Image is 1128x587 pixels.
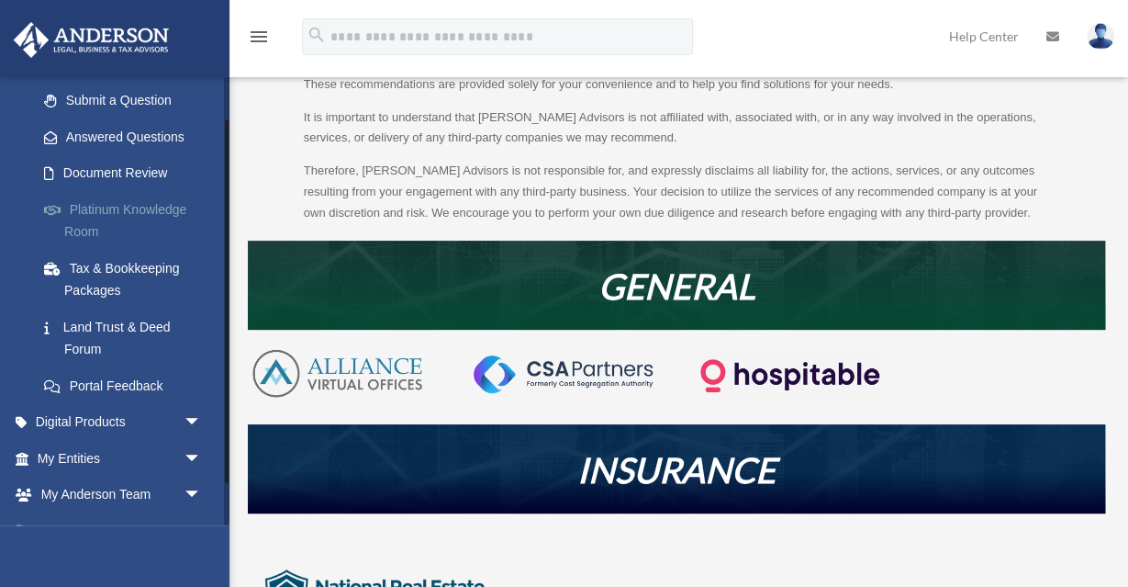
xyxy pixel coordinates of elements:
a: Platinum Knowledge Room [26,191,229,250]
img: AVO-logo-1-color [248,346,427,401]
span: arrow_drop_down [184,477,220,514]
span: arrow_drop_down [184,440,220,478]
a: Digital Productsarrow_drop_down [13,404,229,441]
a: My Entitiesarrow_drop_down [13,440,229,477]
img: CSA-partners-Formerly-Cost-Segregation-Authority [474,356,653,392]
p: Therefore, [PERSON_NAME] Advisors is not responsible for, and expressly disclaims all liability f... [304,161,1050,223]
img: User Pic [1087,23,1114,50]
span: arrow_drop_down [184,513,220,550]
p: It is important to understand that [PERSON_NAME] Advisors is not affiliated with, associated with... [304,107,1050,162]
em: INSURANCE [577,448,776,491]
em: GENERAL [598,265,755,307]
img: Anderson Advisors Platinum Portal [8,22,174,58]
a: menu [248,32,270,48]
a: My Anderson Teamarrow_drop_down [13,477,229,514]
a: My Documentsarrow_drop_down [13,513,229,549]
span: arrow_drop_down [184,404,220,442]
a: Land Trust & Deed Forum [26,309,229,367]
i: search [307,25,327,45]
a: Answered Questions [26,119,229,155]
a: Submit a Question [26,83,229,119]
p: Please note that [PERSON_NAME] Advisors may recommend or refer you to other companies for service... [304,53,1050,107]
a: Tax & Bookkeeping Packages [26,250,229,309]
a: Portal Feedback [26,367,229,404]
i: menu [248,26,270,48]
a: Document Review [26,155,229,192]
img: Logo-transparent-dark [700,346,879,404]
